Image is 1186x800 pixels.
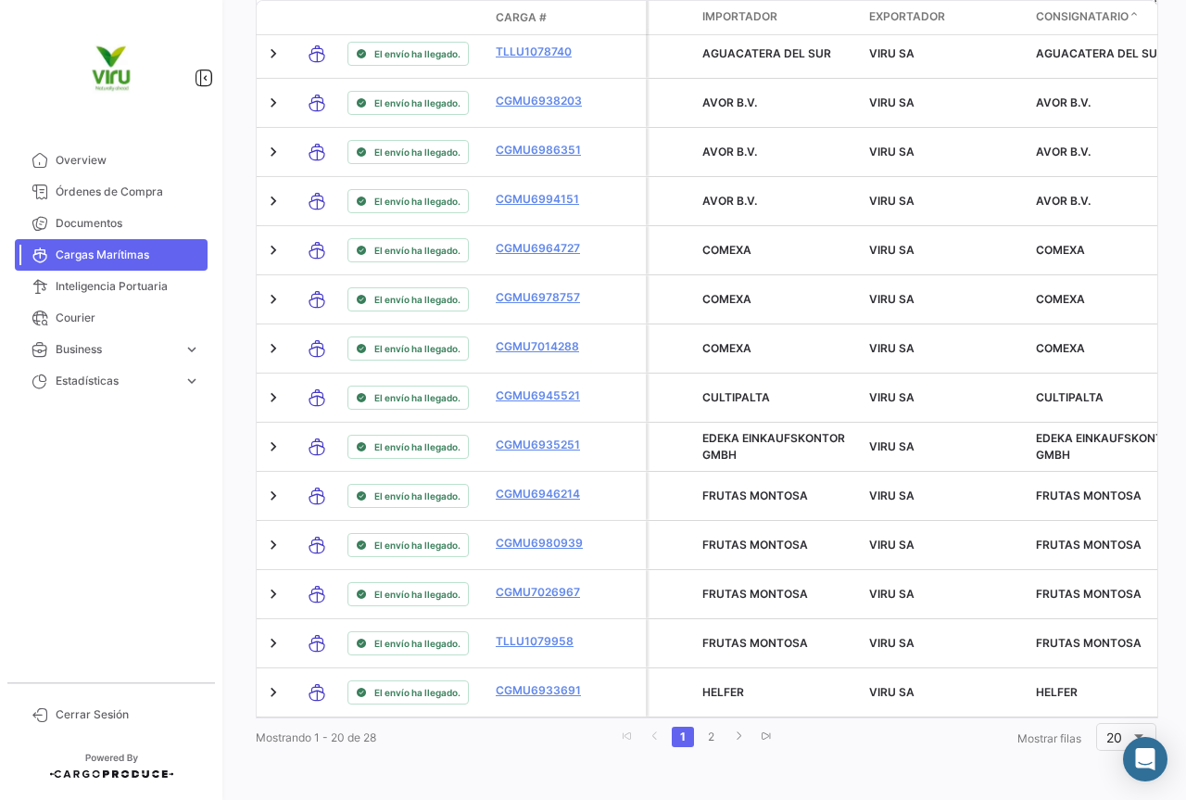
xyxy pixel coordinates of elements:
[702,292,751,306] span: COMEXA
[1036,636,1142,650] span: FRUTAS MONTOSA
[869,390,915,404] span: VIRU SA
[869,292,915,306] span: VIRU SA
[15,176,208,208] a: Órdenes de Compra
[496,240,592,257] a: CGMU6964727
[65,22,158,115] img: viru.png
[644,727,666,747] a: go to previous page
[755,727,777,747] a: go to last page
[496,535,592,552] a: CGMU6980939
[374,292,461,307] span: El envío ha llegado.
[1036,243,1085,257] span: COMEXA
[256,730,376,744] span: Mostrando 1 - 20 de 28
[15,271,208,302] a: Inteligencia Portuaria
[264,94,283,112] a: Expand/Collapse Row
[15,302,208,334] a: Courier
[56,310,200,326] span: Courier
[183,341,200,358] span: expand_more
[702,8,777,25] span: Importador
[374,243,461,258] span: El envío ha llegado.
[56,184,200,200] span: Órdenes de Compra
[702,243,751,257] span: COMEXA
[374,46,461,61] span: El envío ha llegado.
[695,1,862,34] datatable-header-cell: Importador
[1036,341,1085,355] span: COMEXA
[496,191,592,208] a: CGMU6994151
[1036,685,1078,699] span: HELFER
[1106,730,1122,745] span: 20
[56,373,176,389] span: Estadísticas
[264,388,283,407] a: Expand/Collapse Row
[869,95,915,109] span: VIRU SA
[374,95,461,110] span: El envío ha llegado.
[1036,489,1142,502] span: FRUTAS MONTOSA
[56,706,200,723] span: Cerrar Sesión
[1036,538,1142,552] span: FRUTAS MONTOSA
[869,439,915,453] span: VIRU SA
[264,290,283,309] a: Expand/Collapse Row
[702,636,808,650] span: FRUTAS MONTOSA
[649,1,695,34] datatable-header-cell: Carga Protegida
[702,431,845,462] span: EDEKA EINKAUFSKONTOR GMBH
[862,1,1028,34] datatable-header-cell: Exportador
[374,341,461,356] span: El envío ha llegado.
[264,634,283,653] a: Expand/Collapse Row
[374,538,461,552] span: El envío ha llegado.
[869,194,915,208] span: VIRU SA
[264,536,283,554] a: Expand/Collapse Row
[496,633,592,650] a: TLLU1079958
[374,194,461,209] span: El envío ha llegado.
[869,489,915,502] span: VIRU SA
[15,145,208,176] a: Overview
[702,145,757,159] span: AVOR B.V.
[616,727,638,747] a: go to first page
[869,587,915,601] span: VIRU SA
[15,208,208,239] a: Documentos
[727,727,750,747] a: go to next page
[496,289,592,306] a: CGMU6978757
[496,486,592,502] a: CGMU6946214
[56,278,200,295] span: Inteligencia Portuaria
[599,10,646,25] datatable-header-cell: Póliza
[869,636,915,650] span: VIRU SA
[702,46,831,60] span: AGUACATERA DEL SUR
[1123,737,1167,781] div: Abrir Intercom Messenger
[264,487,283,505] a: Expand/Collapse Row
[1036,587,1142,601] span: FRUTAS MONTOSA
[56,247,200,263] span: Cargas Marítimas
[264,143,283,161] a: Expand/Collapse Row
[1036,8,1129,25] span: Consignatario
[374,145,461,159] span: El envío ha llegado.
[672,727,694,747] a: 1
[700,727,722,747] a: 2
[869,243,915,257] span: VIRU SA
[496,387,592,404] a: CGMU6945521
[496,437,592,453] a: CGMU6935251
[1036,194,1091,208] span: AVOR B.V.
[264,44,283,63] a: Expand/Collapse Row
[183,373,200,389] span: expand_more
[869,685,915,699] span: VIRU SA
[702,194,757,208] span: AVOR B.V.
[374,587,461,602] span: El envío ha llegado.
[1036,46,1165,60] span: AGUACATERA DEL SUR
[1036,390,1104,404] span: CULTIPALTA
[1036,95,1091,109] span: AVOR B.V.
[496,142,592,159] a: CGMU6986351
[1036,292,1085,306] span: COMEXA
[496,93,592,109] a: CGMU6938203
[374,390,461,405] span: El envío ha llegado.
[669,721,697,753] li: page 1
[702,390,770,404] span: CULTIPALTA
[488,2,599,33] datatable-header-cell: Carga #
[374,439,461,454] span: El envío ha llegado.
[1017,731,1081,745] span: Mostrar filas
[496,338,592,355] a: CGMU7014288
[56,215,200,232] span: Documentos
[869,145,915,159] span: VIRU SA
[56,152,200,169] span: Overview
[496,9,547,26] span: Carga #
[869,46,915,60] span: VIRU SA
[294,10,340,25] datatable-header-cell: Modo de Transporte
[264,241,283,260] a: Expand/Collapse Row
[15,239,208,271] a: Cargas Marítimas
